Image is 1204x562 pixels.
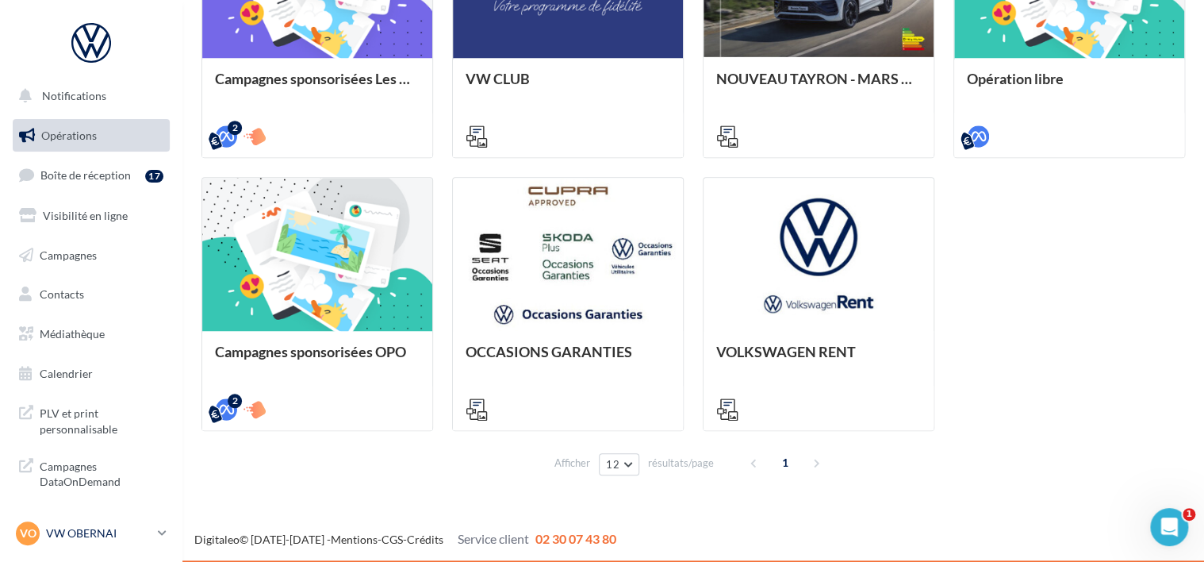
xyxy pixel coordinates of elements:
[967,71,1171,102] div: Opération libre
[382,533,403,546] a: CGS
[228,394,242,408] div: 2
[10,119,173,152] a: Opérations
[10,396,173,443] a: PLV et print personnalisable
[20,525,36,541] span: VO
[42,89,106,102] span: Notifications
[599,453,639,475] button: 12
[1150,508,1188,546] iframe: Intercom live chat
[648,456,714,471] span: résultats/page
[458,531,529,546] span: Service client
[228,121,242,135] div: 2
[716,71,921,102] div: NOUVEAU TAYRON - MARS 2025
[535,531,616,546] span: 02 30 07 43 80
[606,458,619,471] span: 12
[41,129,97,142] span: Opérations
[40,327,105,341] span: Médiathèque
[40,456,163,490] span: Campagnes DataOnDemand
[10,449,173,496] a: Campagnes DataOnDemand
[40,367,93,380] span: Calendrier
[40,287,84,301] span: Contacts
[10,278,173,311] a: Contacts
[10,318,173,351] a: Médiathèque
[10,79,167,113] button: Notifications
[43,209,128,222] span: Visibilité en ligne
[40,248,97,261] span: Campagnes
[773,450,798,475] span: 1
[466,71,670,102] div: VW CLUB
[466,344,670,375] div: OCCASIONS GARANTIES
[10,357,173,391] a: Calendrier
[10,199,173,233] a: Visibilité en ligne
[215,344,420,375] div: Campagnes sponsorisées OPO
[40,402,163,437] span: PLV et print personnalisable
[215,71,420,102] div: Campagnes sponsorisées Les Instants VW Octobre
[40,168,131,182] span: Boîte de réception
[407,533,443,546] a: Crédits
[716,344,921,375] div: VOLKSWAGEN RENT
[331,533,378,546] a: Mentions
[13,518,170,549] a: VO VW OBERNAI
[10,158,173,192] a: Boîte de réception17
[145,170,163,183] div: 17
[1183,508,1195,521] span: 1
[194,533,240,546] a: Digitaleo
[194,533,616,546] span: © [DATE]-[DATE] - - -
[554,456,590,471] span: Afficher
[46,525,151,541] p: VW OBERNAI
[10,239,173,272] a: Campagnes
